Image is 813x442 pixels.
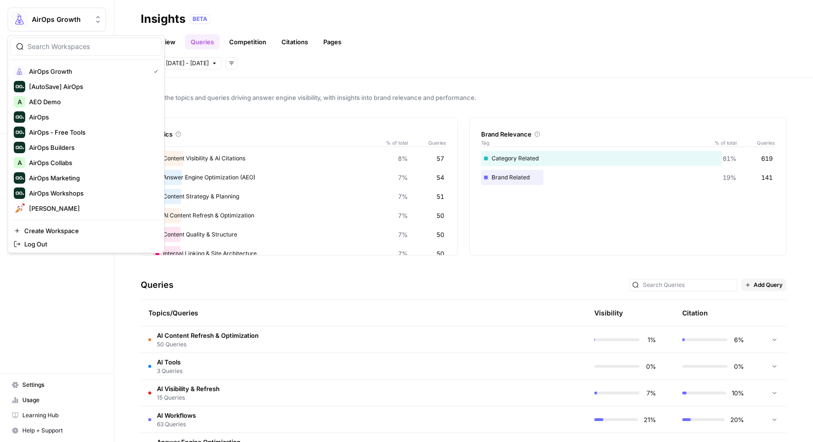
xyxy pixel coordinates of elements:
span: [DATE] - [DATE] [166,59,209,68]
span: AI Visibility & Refresh [157,384,220,393]
span: Queries [736,139,774,147]
span: AirOps Workshops [29,188,155,198]
span: 50 [436,211,444,220]
a: Learning Hub [8,408,106,423]
span: 6% [733,335,744,344]
div: Citation [682,300,708,326]
input: Search Queries [643,280,734,290]
span: AEO Demo [29,97,155,107]
span: A [18,158,22,167]
a: Competition [223,34,272,49]
div: BETA [189,14,211,24]
span: AI Tools [157,357,183,367]
span: 54 [436,173,444,182]
span: AirOps [29,112,155,122]
span: % of total [708,139,736,147]
span: 7% [398,230,408,239]
a: Pages [318,34,347,49]
div: Insights [141,11,185,27]
span: 1% [645,335,656,344]
button: Help + Support [8,423,106,438]
span: AI Content Refresh & Optimization [157,331,259,340]
div: Content Visibility & AI Citations [153,151,446,166]
div: Visibility [594,308,623,318]
input: Search Workspaces [28,42,156,51]
a: Queries [185,34,220,49]
span: A [18,97,22,107]
span: 15 Queries [157,393,220,402]
div: Content Quality & Structure [153,227,446,242]
span: Explore the topics and queries driving answer engine visibility, with insights into brand relevan... [141,93,786,102]
span: 7% [398,173,408,182]
span: Settings [22,381,102,389]
span: Usage [22,396,102,404]
span: AirOps Collabs [29,158,155,167]
div: Topics [153,129,446,139]
span: 50 Queries [157,340,259,349]
span: 141 [761,173,773,182]
div: Answer Engine Optimization (AEO) [153,170,446,185]
span: Queries [408,139,446,147]
span: 81% [723,154,736,163]
span: 19% [723,173,736,182]
img: AirOps Logo [14,111,25,123]
span: AirOps Growth [32,15,89,24]
img: Alex Testing Logo [14,203,25,214]
span: Create Workspace [24,226,155,236]
button: [DATE] - [DATE] [162,57,222,69]
a: Settings [8,377,106,393]
span: Tag [481,139,708,147]
span: 63 Queries [157,420,196,429]
a: Overview [141,34,181,49]
span: 7% [645,388,656,398]
span: 3 Queries [157,367,183,375]
span: Learning Hub [22,411,102,420]
h3: Queries [141,278,174,292]
a: Usage [8,393,106,408]
img: AirOps Growth Logo [11,11,28,28]
span: % of total [379,139,408,147]
span: AirOps Growth [29,67,146,76]
span: 50 [436,249,444,258]
span: 7% [398,249,408,258]
span: Add Query [754,281,783,289]
a: Create Workspace [10,224,162,237]
span: 7% [398,192,408,201]
div: AI Content Refresh & Optimization [153,208,446,223]
div: Topics/Queries [148,300,489,326]
img: [AutoSave] AirOps Logo [14,81,25,92]
div: Internal Linking & Site Architecture [153,246,446,261]
div: Content Strategy & Planning [153,189,446,204]
div: Workspace: AirOps Growth [8,35,165,253]
img: AirOps Marketing Logo [14,172,25,184]
a: Log Out [10,237,162,251]
span: 8% [398,154,408,163]
span: 51 [436,192,444,201]
span: Log Out [24,239,155,249]
img: AirOps - Free Tools Logo [14,127,25,138]
span: 0% [645,362,656,371]
button: Workspace: AirOps Growth [8,8,106,31]
div: Brand Related [481,170,774,185]
img: AirOps Builders Logo [14,142,25,153]
div: Brand Relevance [481,129,774,139]
span: Topic [153,139,379,147]
span: 10% [732,388,744,398]
span: 50 [436,230,444,239]
a: Citations [276,34,314,49]
span: 21% [644,415,656,424]
div: Category Related [481,151,774,166]
span: 619 [761,154,773,163]
span: 57 [436,154,444,163]
button: Add Query [741,279,786,291]
span: AirOps Marketing [29,173,155,183]
span: 20% [730,415,744,424]
img: AirOps Workshops Logo [14,187,25,199]
span: Help + Support [22,426,102,435]
img: AirOps Growth Logo [14,66,25,77]
span: 7% [398,211,408,220]
span: [PERSON_NAME] [29,204,155,213]
span: AI Workflows [157,411,196,420]
span: AirOps - Free Tools [29,128,155,137]
span: 0% [733,362,744,371]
